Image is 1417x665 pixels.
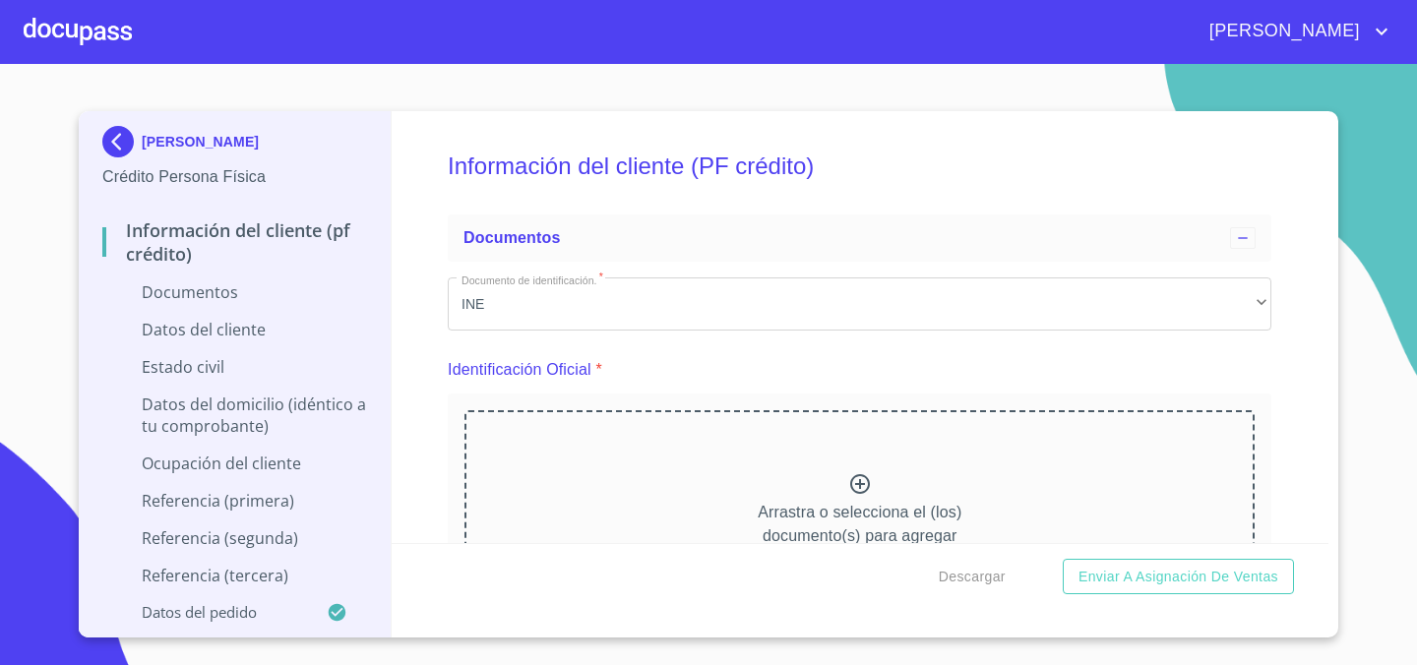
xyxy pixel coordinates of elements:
p: Ocupación del Cliente [102,453,367,474]
span: Documentos [463,229,560,246]
h5: Información del cliente (PF crédito) [448,126,1271,207]
p: [PERSON_NAME] [142,134,259,150]
p: Documentos [102,281,367,303]
p: Arrastra o selecciona el (los) documento(s) para agregar [758,501,961,548]
span: Descargar [939,565,1006,589]
button: Enviar a Asignación de Ventas [1063,559,1294,595]
p: Referencia (segunda) [102,527,367,549]
div: INE [448,277,1271,331]
img: Docupass spot blue [102,126,142,157]
p: Referencia (primera) [102,490,367,512]
p: Crédito Persona Física [102,165,367,189]
p: Datos del pedido [102,602,327,622]
p: Datos del domicilio (idéntico a tu comprobante) [102,393,367,437]
div: [PERSON_NAME] [102,126,367,165]
button: Descargar [931,559,1014,595]
p: Identificación Oficial [448,358,591,382]
p: Datos del cliente [102,319,367,340]
p: Referencia (tercera) [102,565,367,586]
p: Información del cliente (PF crédito) [102,218,367,266]
div: Documentos [448,214,1271,262]
span: [PERSON_NAME] [1195,16,1370,47]
span: Enviar a Asignación de Ventas [1078,565,1278,589]
button: account of current user [1195,16,1393,47]
p: Estado Civil [102,356,367,378]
